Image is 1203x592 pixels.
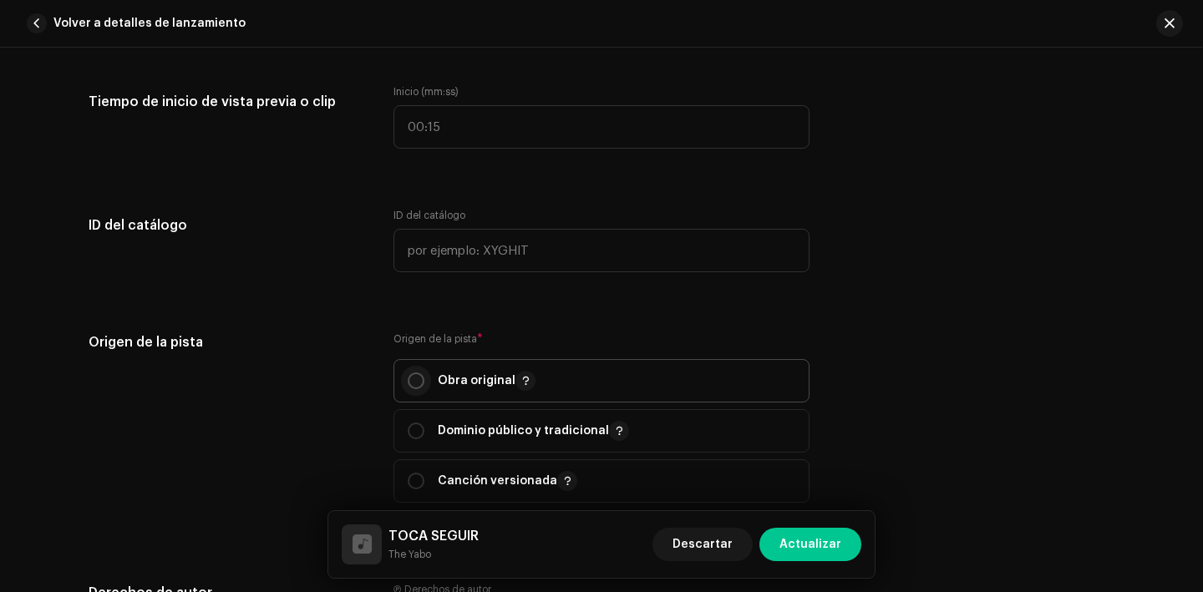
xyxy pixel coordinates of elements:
[393,509,810,523] span: Este campo es obligatorio.
[393,409,810,453] p-togglebutton: Dominio público y tradicional
[388,546,479,563] small: TOCA SEGUIR
[89,332,367,352] h5: Origen de la pista
[438,421,629,441] p: Dominio público y tradicional
[393,359,810,402] p-togglebutton: Obra original
[673,528,733,561] span: Descartar
[393,229,810,272] input: por ejemplo: XYGHIT
[388,526,479,546] h5: TOCA SEGUIR
[393,105,810,149] input: 00:15
[779,528,841,561] span: Actualizar
[89,209,367,242] h5: ID del catálogo
[393,209,465,222] label: ID del catálogo
[438,471,577,491] p: Canción versionada
[393,332,810,346] label: Origen de la pista
[438,371,536,391] p: Obra original
[89,85,367,119] h5: Tiempo de inicio de vista previa o clip
[393,459,810,503] p-togglebutton: Canción versionada
[652,528,753,561] button: Descartar
[759,528,861,561] button: Actualizar
[393,85,810,99] label: Inicio (mm:ss)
